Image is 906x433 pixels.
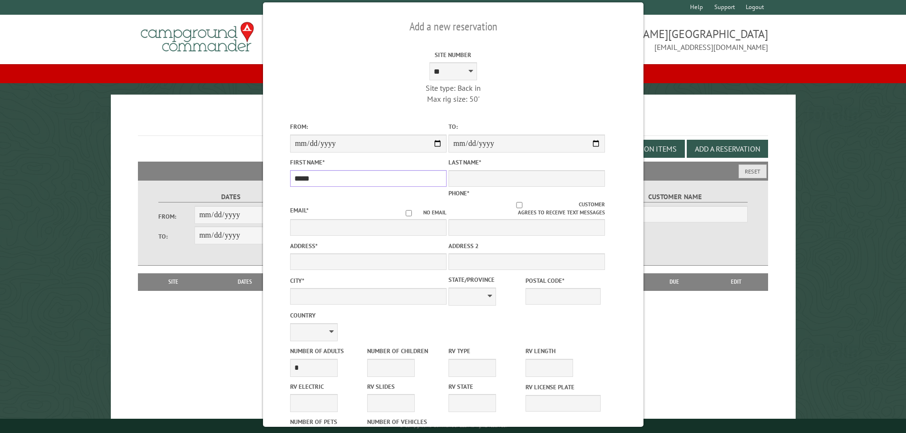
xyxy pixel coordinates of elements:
[290,122,447,131] label: From:
[290,346,365,356] label: Number of Adults
[367,417,442,426] label: Number of Vehicles
[704,273,769,290] th: Edit
[603,140,685,158] button: Edit Add-on Items
[526,346,601,356] label: RV Length
[290,382,365,391] label: RV Electric
[290,417,365,426] label: Number of Pets
[158,232,195,241] label: To:
[448,189,469,197] label: Phone
[448,158,605,167] label: Last Name
[138,162,769,180] h2: Filters
[448,275,524,284] label: State/Province
[399,423,507,429] small: © Campground Commander LLC. All rights reserved.
[687,140,768,158] button: Add a Reservation
[394,209,447,217] label: No email
[143,273,205,290] th: Site
[448,122,605,131] label: To:
[394,210,423,216] input: No email
[158,212,195,221] label: From:
[290,18,616,36] h2: Add a new reservation
[448,201,605,217] label: Customer agrees to receive text messages
[375,94,531,104] div: Max rig size: 50'
[603,192,748,202] label: Customer Name
[459,202,579,208] input: Customer agrees to receive text messages
[290,311,447,320] label: Country
[138,19,257,56] img: Campground Commander
[526,383,601,392] label: RV License Plate
[375,83,531,93] div: Site type: Back in
[375,50,531,59] label: Site Number
[158,192,303,202] label: Dates
[290,276,447,285] label: City
[290,241,447,250] label: Address
[448,382,524,391] label: RV State
[290,158,447,167] label: First Name
[739,164,767,178] button: Reset
[367,382,442,391] label: RV Slides
[448,241,605,250] label: Address 2
[448,346,524,356] label: RV Type
[138,110,769,136] h1: Reservations
[367,346,442,356] label: Number of Children
[290,206,309,214] label: Email
[526,276,601,285] label: Postal Code
[644,273,704,290] th: Due
[205,273,286,290] th: Dates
